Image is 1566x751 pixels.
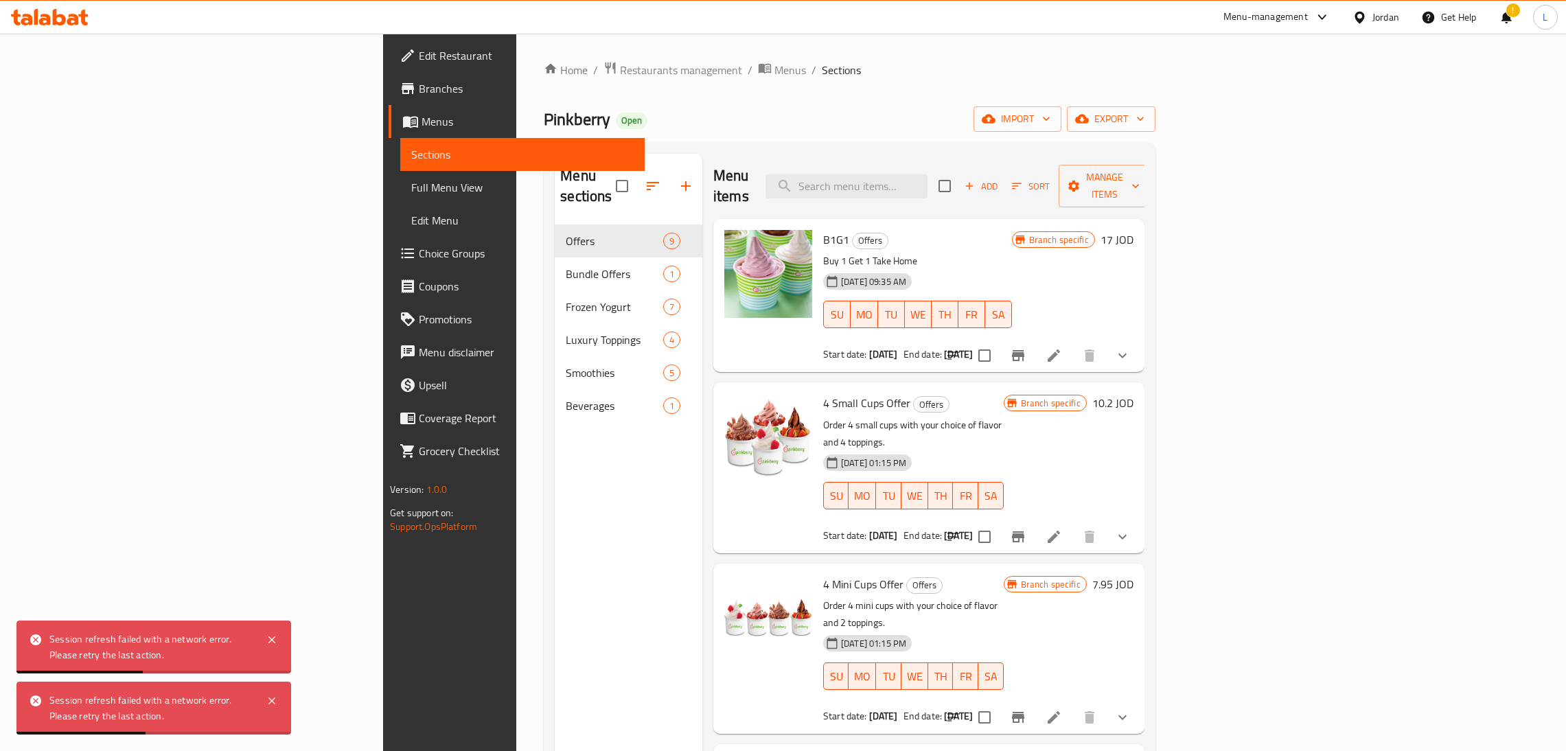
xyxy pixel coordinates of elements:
button: SA [985,301,1012,328]
button: SA [978,662,1004,690]
span: Offers [566,233,663,249]
button: TU [878,301,905,328]
span: Luxury Toppings [566,332,663,348]
span: Select all sections [608,172,636,200]
span: Coverage Report [419,410,634,426]
span: Select to update [970,341,999,370]
img: 4 Small Cups Offer [724,393,812,481]
a: Coverage Report [389,402,645,435]
div: Offers9 [555,224,702,257]
div: Bundle Offers1 [555,257,702,290]
span: TU [882,486,896,506]
span: Edit Menu [411,212,634,229]
button: WE [901,482,928,509]
div: items [663,266,680,282]
span: Offers [853,233,888,249]
span: 1 [664,268,680,281]
span: Start date: [823,707,867,725]
div: Offers [906,577,943,594]
span: Branch specific [1015,578,1086,591]
span: 1.0.0 [426,481,448,498]
span: Beverages [566,397,663,414]
span: SA [984,667,998,686]
a: Coupons [389,270,645,303]
a: Upsell [389,369,645,402]
span: FR [958,667,973,686]
img: 4 Mini Cups Offer [724,575,812,662]
div: Jordan [1372,10,1399,25]
li: / [748,62,752,78]
span: import [984,111,1050,128]
span: 1 [664,400,680,413]
div: Offers [852,233,888,249]
a: Edit menu item [1046,709,1062,726]
svg: Show Choices [1114,347,1131,364]
div: Menu-management [1223,9,1308,25]
a: Menus [758,61,806,79]
span: [DATE] 01:15 PM [836,457,912,470]
div: Frozen Yogurt [566,299,663,315]
a: Edit Restaurant [389,39,645,72]
span: MO [854,667,871,686]
div: items [663,233,680,249]
span: End date: [903,707,942,725]
span: SU [829,486,843,506]
span: WE [907,486,923,506]
a: Menus [389,105,645,138]
button: FR [958,301,985,328]
svg: Show Choices [1114,709,1131,726]
button: Branch-specific-item [1002,520,1035,553]
span: Sections [411,146,634,163]
button: import [974,106,1061,132]
a: Restaurants management [603,61,742,79]
span: SU [829,305,845,325]
button: TH [928,482,954,509]
p: Order 4 small cups with your choice of flavor and 4 toppings. [823,417,1004,451]
span: 7 [664,301,680,314]
span: 4 Small Cups Offer [823,393,910,413]
span: Grocery Checklist [419,443,634,459]
span: SU [829,667,843,686]
a: Menu disclaimer [389,336,645,369]
button: WE [905,301,932,328]
span: Add [963,178,1000,194]
span: Version: [390,481,424,498]
span: SA [991,305,1006,325]
a: Edit menu item [1046,529,1062,545]
button: show more [1106,520,1139,553]
span: Start date: [823,345,867,363]
span: Sort items [1003,176,1059,197]
nav: Menu sections [555,219,702,428]
span: Upsell [419,377,634,393]
div: Luxury Toppings4 [555,323,702,356]
span: Select to update [970,703,999,732]
span: Start date: [823,527,867,544]
span: WE [907,667,923,686]
button: TH [932,301,958,328]
button: export [1067,106,1155,132]
button: TU [876,662,901,690]
span: Get support on: [390,504,453,522]
span: Edit Restaurant [419,47,634,64]
button: sort-choices [937,520,970,553]
span: Branches [419,80,634,97]
button: delete [1073,339,1106,372]
div: Smoothies5 [555,356,702,389]
button: Add [959,176,1003,197]
span: 5 [664,367,680,380]
div: Frozen Yogurt7 [555,290,702,323]
span: Menus [422,113,634,130]
h6: 7.95 JOD [1092,575,1133,594]
span: export [1078,111,1144,128]
p: Order 4 mini cups with your choice of flavor and 2 toppings. [823,597,1004,632]
b: [DATE] [869,527,898,544]
span: Smoothies [566,365,663,381]
button: FR [953,662,978,690]
span: TH [934,667,948,686]
div: items [663,365,680,381]
a: Choice Groups [389,237,645,270]
a: Sections [400,138,645,171]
